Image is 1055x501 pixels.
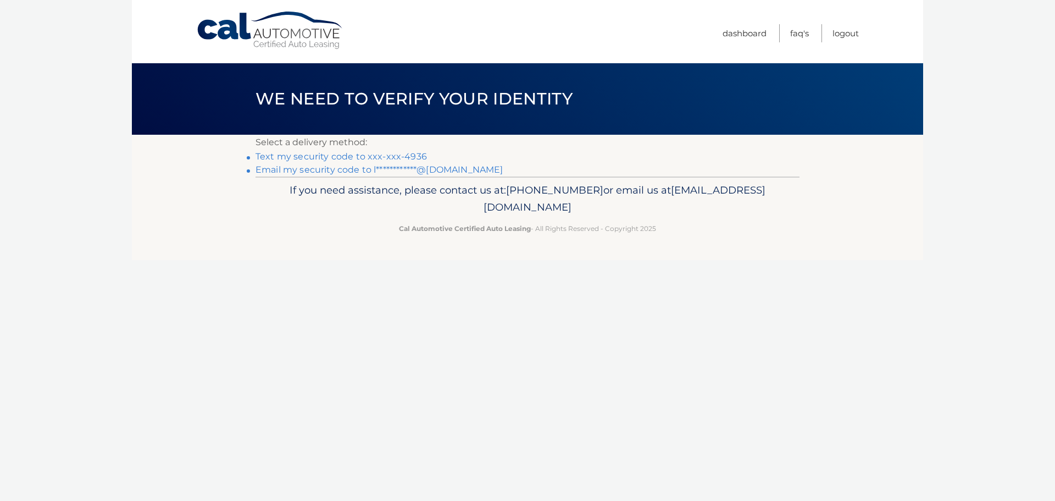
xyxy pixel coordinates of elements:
a: FAQ's [790,24,809,42]
a: Cal Automotive [196,11,345,50]
strong: Cal Automotive Certified Auto Leasing [399,224,531,233]
p: Select a delivery method: [256,135,799,150]
a: Logout [832,24,859,42]
span: [PHONE_NUMBER] [506,184,603,196]
a: Dashboard [723,24,767,42]
span: We need to verify your identity [256,89,573,109]
a: Text my security code to xxx-xxx-4936 [256,151,427,162]
p: If you need assistance, please contact us at: or email us at [263,181,792,217]
p: - All Rights Reserved - Copyright 2025 [263,223,792,234]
